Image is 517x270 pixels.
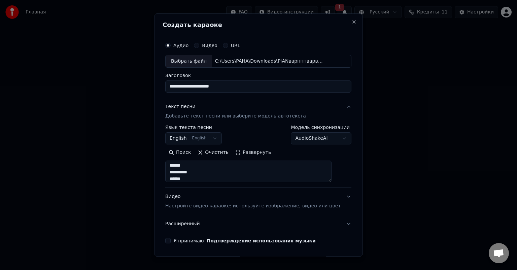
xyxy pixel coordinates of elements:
[173,43,188,48] label: Аудио
[165,193,341,209] div: Видео
[165,147,194,158] button: Поиск
[165,113,306,120] p: Добавьте текст песни или выберите модель автотекста
[291,125,352,130] label: Модель синхронизации
[212,58,326,65] div: C:\Users\PAHA\Downloads\PIANварпппварварварOnew.mp3
[231,43,240,48] label: URL
[166,55,212,67] div: Выбрать файл
[165,203,341,209] p: Настройте видео караоке: используйте изображение, видео или цвет
[165,125,222,130] label: Язык текста песни
[195,147,232,158] button: Очистить
[207,238,316,243] button: Я принимаю
[165,73,351,78] label: Заголовок
[165,98,351,125] button: Текст песниДобавьте текст песни или выберите модель автотекста
[165,188,351,215] button: ВидеоНастройте видео караоке: используйте изображение, видео или цвет
[232,147,274,158] button: Развернуть
[173,238,316,243] label: Я принимаю
[165,125,351,188] div: Текст песниДобавьте текст песни или выберите модель автотекста
[165,215,351,233] button: Расширенный
[163,22,354,28] h2: Создать караоке
[202,43,217,48] label: Видео
[165,103,196,110] div: Текст песни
